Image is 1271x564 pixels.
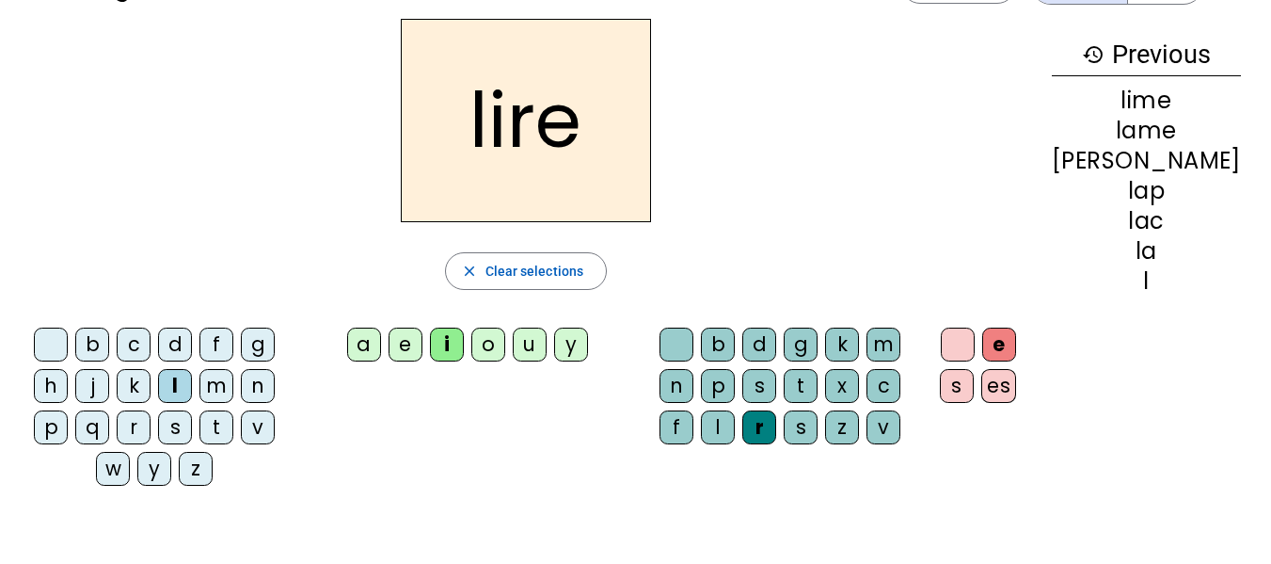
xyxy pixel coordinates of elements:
[34,369,68,403] div: h
[659,369,693,403] div: n
[554,328,588,362] div: y
[179,452,213,486] div: z
[1052,150,1241,172] div: [PERSON_NAME]
[347,328,381,362] div: a
[701,328,735,362] div: b
[241,369,275,403] div: n
[659,411,693,444] div: f
[117,328,151,362] div: c
[137,452,171,486] div: y
[401,19,651,222] h2: lire
[784,411,818,444] div: s
[1052,240,1241,263] div: la
[742,369,776,403] div: s
[445,252,608,290] button: Clear selections
[158,328,192,362] div: d
[75,369,109,403] div: j
[389,328,422,362] div: e
[471,328,505,362] div: o
[430,328,464,362] div: i
[199,411,233,444] div: t
[1052,270,1241,293] div: l
[34,411,68,444] div: p
[158,411,192,444] div: s
[461,263,478,280] mat-icon: close
[866,328,900,362] div: m
[117,369,151,403] div: k
[75,328,109,362] div: b
[825,369,859,403] div: x
[982,328,1016,362] div: e
[742,411,776,444] div: r
[1052,89,1241,112] div: lime
[199,328,233,362] div: f
[940,369,974,403] div: s
[1082,43,1104,66] mat-icon: history
[96,452,130,486] div: w
[75,411,109,444] div: q
[1052,180,1241,202] div: lap
[241,411,275,444] div: v
[784,328,818,362] div: g
[866,411,900,444] div: v
[241,328,275,362] div: g
[742,328,776,362] div: d
[866,369,900,403] div: c
[513,328,547,362] div: u
[825,328,859,362] div: k
[701,369,735,403] div: p
[1052,34,1241,76] h3: Previous
[825,411,859,444] div: z
[701,411,735,444] div: l
[158,369,192,403] div: l
[981,369,1016,403] div: es
[199,369,233,403] div: m
[485,260,584,282] span: Clear selections
[1052,210,1241,233] div: lac
[117,411,151,444] div: r
[1052,120,1241,142] div: lame
[784,369,818,403] div: t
